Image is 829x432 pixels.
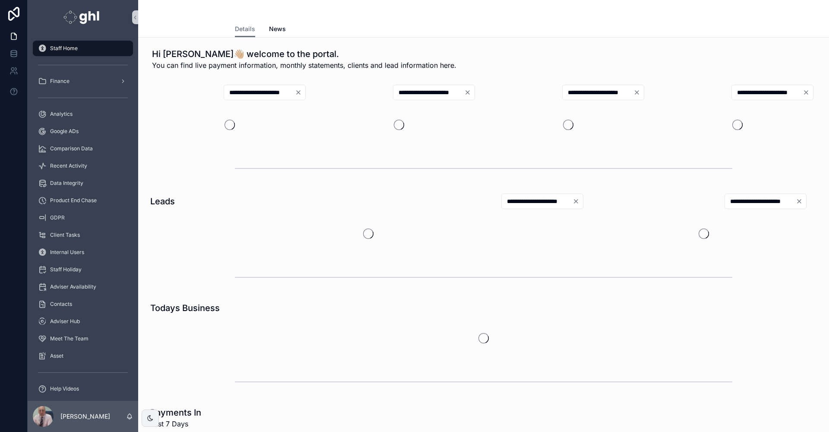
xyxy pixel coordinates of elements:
h1: Leads [150,195,175,207]
a: Google ADs [33,124,133,139]
a: Product End Chase [33,193,133,208]
span: Help Videos [50,385,79,392]
span: Adviser Availability [50,283,96,290]
button: Clear [803,89,813,96]
a: News [269,21,286,38]
a: Help Videos [33,381,133,397]
a: Staff Holiday [33,262,133,277]
a: Analytics [33,106,133,122]
button: Clear [295,89,305,96]
a: Data Integrity [33,175,133,191]
a: Client Tasks [33,227,133,243]
span: Staff Holiday [50,266,82,273]
span: Analytics [50,111,73,118]
span: Staff Home [50,45,78,52]
a: Meet The Team [33,331,133,346]
span: Recent Activity [50,162,87,169]
a: Internal Users [33,245,133,260]
span: Google ADs [50,128,79,135]
span: Internal Users [50,249,84,256]
a: Adviser Availability [33,279,133,295]
span: Client Tasks [50,232,80,238]
img: App logo [63,10,102,24]
button: Clear [464,89,475,96]
span: Comparison Data [50,145,93,152]
a: Recent Activity [33,158,133,174]
span: Finance [50,78,70,85]
span: Contacts [50,301,72,308]
span: You can find live payment information, monthly statements, clients and lead information here. [152,60,456,70]
a: Adviser Hub [33,314,133,329]
a: Comparison Data [33,141,133,156]
button: Clear [573,198,583,205]
a: Asset [33,348,133,364]
span: Adviser Hub [50,318,80,325]
h1: Todays Business [150,302,220,314]
a: Details [235,21,255,38]
span: Product End Chase [50,197,97,204]
span: Last 7 Days [150,419,201,429]
span: GDPR [50,214,65,221]
a: GDPR [33,210,133,226]
p: [PERSON_NAME] [60,412,110,421]
span: Asset [50,353,63,359]
a: Contacts [33,296,133,312]
a: Finance [33,73,133,89]
span: Data Integrity [50,180,83,187]
button: Clear [633,89,644,96]
button: Clear [796,198,806,205]
span: News [269,25,286,33]
div: scrollable content [28,35,138,401]
h1: Payments In [150,407,201,419]
span: Meet The Team [50,335,89,342]
span: Details [235,25,255,33]
h1: Hi [PERSON_NAME]👋🏼 welcome to the portal. [152,48,456,60]
a: Staff Home [33,41,133,56]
